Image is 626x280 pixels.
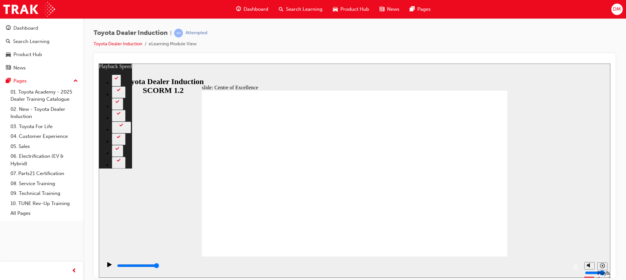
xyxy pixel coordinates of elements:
[244,6,268,13] span: Dashboard
[6,39,10,45] span: search-icon
[231,3,274,16] a: guage-iconDashboard
[72,267,77,275] span: prev-icon
[405,3,436,16] a: pages-iconPages
[499,207,508,218] div: Playback Speed
[279,5,283,13] span: search-icon
[485,199,496,206] button: Mute (Ctrl+Alt+M)
[8,179,81,189] a: 08. Service Training
[3,75,81,87] button: Pages
[13,64,26,72] div: News
[3,36,81,48] a: Search Learning
[328,3,374,16] a: car-iconProduct Hub
[611,4,623,15] button: DM
[3,193,482,214] div: playback controls
[13,38,50,45] div: Search Learning
[13,24,38,32] div: Dashboard
[410,5,415,13] span: pages-icon
[94,41,142,47] a: Toyota Dealer Induction
[8,141,81,152] a: 05. Sales
[8,122,81,132] a: 03. Toyota For Life
[8,87,81,104] a: 01. Toyota Academy - 2025 Dealer Training Catalogue
[3,21,81,75] button: DashboardSearch LearningProduct HubNews
[3,49,81,61] a: Product Hub
[13,51,42,58] div: Product Hub
[472,199,482,209] button: Replay (Ctrl+Alt+R)
[286,6,322,13] span: Search Learning
[8,104,81,122] a: 02. New - Toyota Dealer Induction
[387,6,399,13] span: News
[3,2,55,17] img: Trak
[3,198,14,209] button: Play (Ctrl+Alt+P)
[174,29,183,37] span: learningRecordVerb_ATTEMPT-icon
[8,169,81,179] a: 07. Parts21 Certification
[94,29,168,37] span: Toyota Dealer Induction
[8,208,81,218] a: All Pages
[236,5,241,13] span: guage-icon
[8,151,81,169] a: 06. Electrification (EV & Hybrid)
[149,40,197,48] li: eLearning Module View
[613,6,621,13] span: DM
[333,5,338,13] span: car-icon
[8,131,81,141] a: 04. Customer Experience
[417,6,431,13] span: Pages
[6,52,11,58] span: car-icon
[499,199,509,207] button: Playback speed
[13,77,27,85] div: Pages
[374,3,405,16] a: news-iconNews
[486,207,528,212] input: volume
[186,30,207,36] div: Attempted
[6,65,11,71] span: news-icon
[8,188,81,199] a: 09. Technical Training
[73,77,78,85] span: up-icon
[18,199,60,205] input: slide progress
[16,17,20,22] div: 2
[6,25,11,31] span: guage-icon
[482,193,508,214] div: misc controls
[340,6,369,13] span: Product Hub
[3,22,81,34] a: Dashboard
[8,199,81,209] a: 10. TUNE Rev-Up Training
[3,62,81,74] a: News
[170,29,171,37] span: |
[274,3,328,16] a: search-iconSearch Learning
[13,11,22,23] button: 2
[380,5,384,13] span: news-icon
[6,78,11,84] span: pages-icon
